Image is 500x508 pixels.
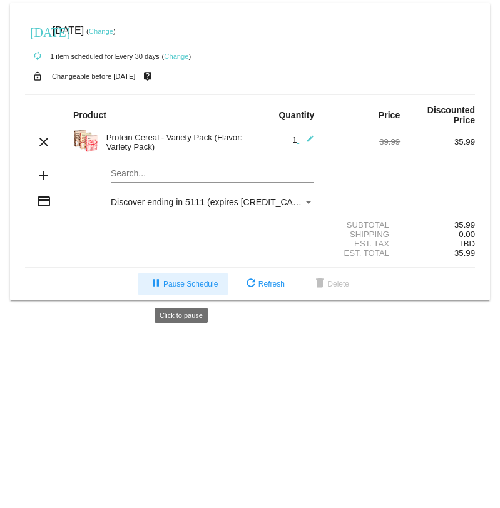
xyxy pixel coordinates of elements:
mat-select: Payment Method [111,197,314,207]
div: Subtotal [325,220,400,230]
mat-icon: edit [299,135,314,150]
strong: Product [73,110,106,120]
a: Change [89,28,113,35]
div: Est. Total [325,248,400,258]
a: Change [164,53,188,60]
div: Protein Cereal - Variety Pack (Flavor: Variety Pack) [100,133,250,151]
span: Discover ending in 5111 (expires [CREDIT_CARD_DATA]) [111,197,338,207]
mat-icon: autorenew [30,49,45,64]
img: Image-1-Protein-Cereal-Variety.png [73,128,98,153]
div: 35.99 [400,137,475,146]
strong: Quantity [278,110,314,120]
mat-icon: add [36,168,51,183]
div: 39.99 [325,137,400,146]
span: TBD [459,239,475,248]
small: ( ) [162,53,191,60]
div: 35.99 [400,220,475,230]
button: Refresh [233,273,295,295]
mat-icon: live_help [140,68,155,84]
mat-icon: credit_card [36,194,51,209]
small: 1 item scheduled for Every 30 days [25,53,160,60]
button: Delete [302,273,359,295]
mat-icon: clear [36,135,51,150]
input: Search... [111,169,314,179]
strong: Price [379,110,400,120]
span: 0.00 [459,230,475,239]
strong: Discounted Price [427,105,475,125]
div: Est. Tax [325,239,400,248]
small: ( ) [86,28,116,35]
mat-icon: refresh [243,277,258,292]
span: Pause Schedule [148,280,218,288]
small: Changeable before [DATE] [52,73,136,80]
mat-icon: [DATE] [30,24,45,39]
div: Shipping [325,230,400,239]
button: Pause Schedule [138,273,228,295]
mat-icon: delete [312,277,327,292]
span: Refresh [243,280,285,288]
span: 1 [292,135,314,145]
span: 35.99 [454,248,475,258]
mat-icon: pause [148,277,163,292]
span: Delete [312,280,349,288]
mat-icon: lock_open [30,68,45,84]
